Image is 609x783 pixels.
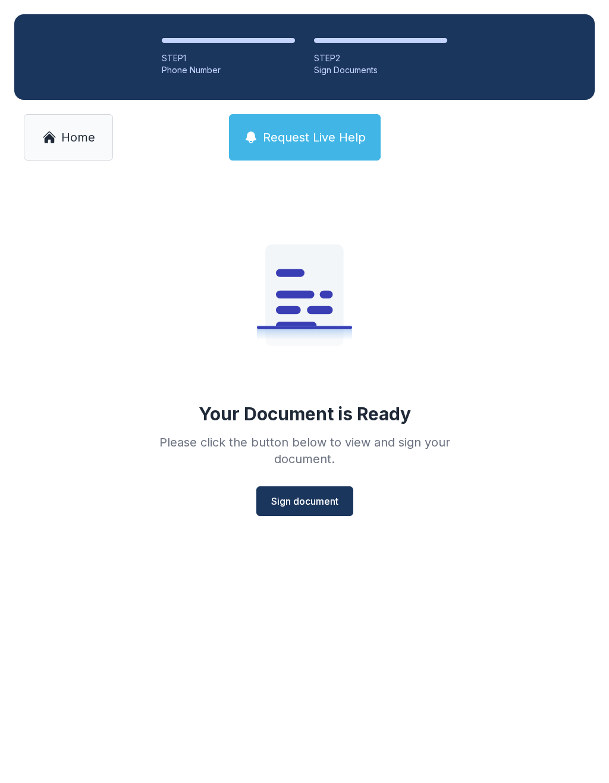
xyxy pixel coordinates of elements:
div: Your Document is Ready [199,403,411,424]
div: Phone Number [162,64,295,76]
span: Home [61,129,95,146]
span: Request Live Help [263,129,366,146]
div: STEP 2 [314,52,447,64]
div: Sign Documents [314,64,447,76]
div: STEP 1 [162,52,295,64]
span: Sign document [271,494,338,508]
div: Please click the button below to view and sign your document. [133,434,476,467]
